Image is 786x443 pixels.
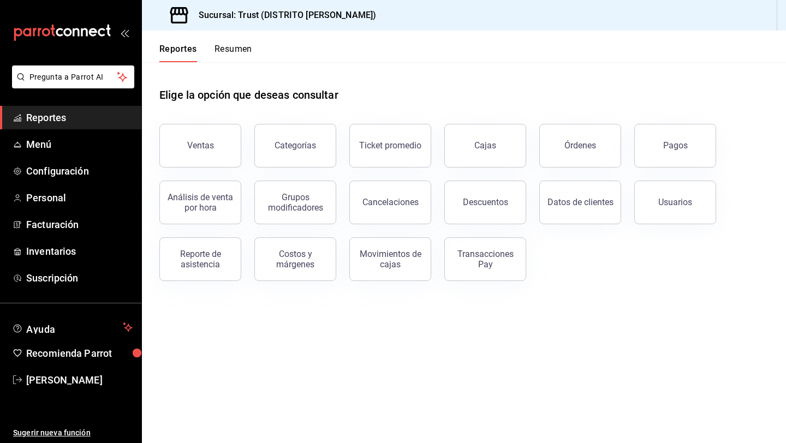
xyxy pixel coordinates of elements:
[190,9,376,22] h3: Sucursal: Trust (DISTRITO [PERSON_NAME])
[261,192,329,213] div: Grupos modificadores
[26,373,133,387] span: [PERSON_NAME]
[26,110,133,125] span: Reportes
[539,181,621,224] button: Datos de clientes
[349,124,431,167] button: Ticket promedio
[159,237,241,281] button: Reporte de asistencia
[349,181,431,224] button: Cancelaciones
[29,71,117,83] span: Pregunta a Parrot AI
[463,197,508,207] div: Descuentos
[451,249,519,270] div: Transacciones Pay
[444,237,526,281] button: Transacciones Pay
[444,124,526,167] button: Cajas
[13,427,133,439] span: Sugerir nueva función
[26,271,133,285] span: Suscripción
[26,321,118,334] span: Ayuda
[166,192,234,213] div: Análisis de venta por hora
[663,140,688,151] div: Pagos
[159,87,338,103] h1: Elige la opción que deseas consultar
[539,124,621,167] button: Órdenes
[8,79,134,91] a: Pregunta a Parrot AI
[658,197,692,207] div: Usuarios
[12,65,134,88] button: Pregunta a Parrot AI
[26,190,133,205] span: Personal
[166,249,234,270] div: Reporte de asistencia
[634,124,716,167] button: Pagos
[26,217,133,232] span: Facturación
[120,28,129,37] button: open_drawer_menu
[26,244,133,259] span: Inventarios
[159,44,252,62] div: navigation tabs
[444,181,526,224] button: Descuentos
[634,181,716,224] button: Usuarios
[349,237,431,281] button: Movimientos de cajas
[254,237,336,281] button: Costos y márgenes
[362,197,419,207] div: Cancelaciones
[159,124,241,167] button: Ventas
[215,44,252,62] button: Resumen
[356,249,424,270] div: Movimientos de cajas
[547,197,614,207] div: Datos de clientes
[187,140,214,151] div: Ventas
[261,249,329,270] div: Costos y márgenes
[275,140,316,151] div: Categorías
[254,181,336,224] button: Grupos modificadores
[359,140,421,151] div: Ticket promedio
[564,140,596,151] div: Órdenes
[159,181,241,224] button: Análisis de venta por hora
[474,140,496,151] div: Cajas
[159,44,197,62] button: Reportes
[254,124,336,167] button: Categorías
[26,346,133,361] span: Recomienda Parrot
[26,137,133,152] span: Menú
[26,164,133,178] span: Configuración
